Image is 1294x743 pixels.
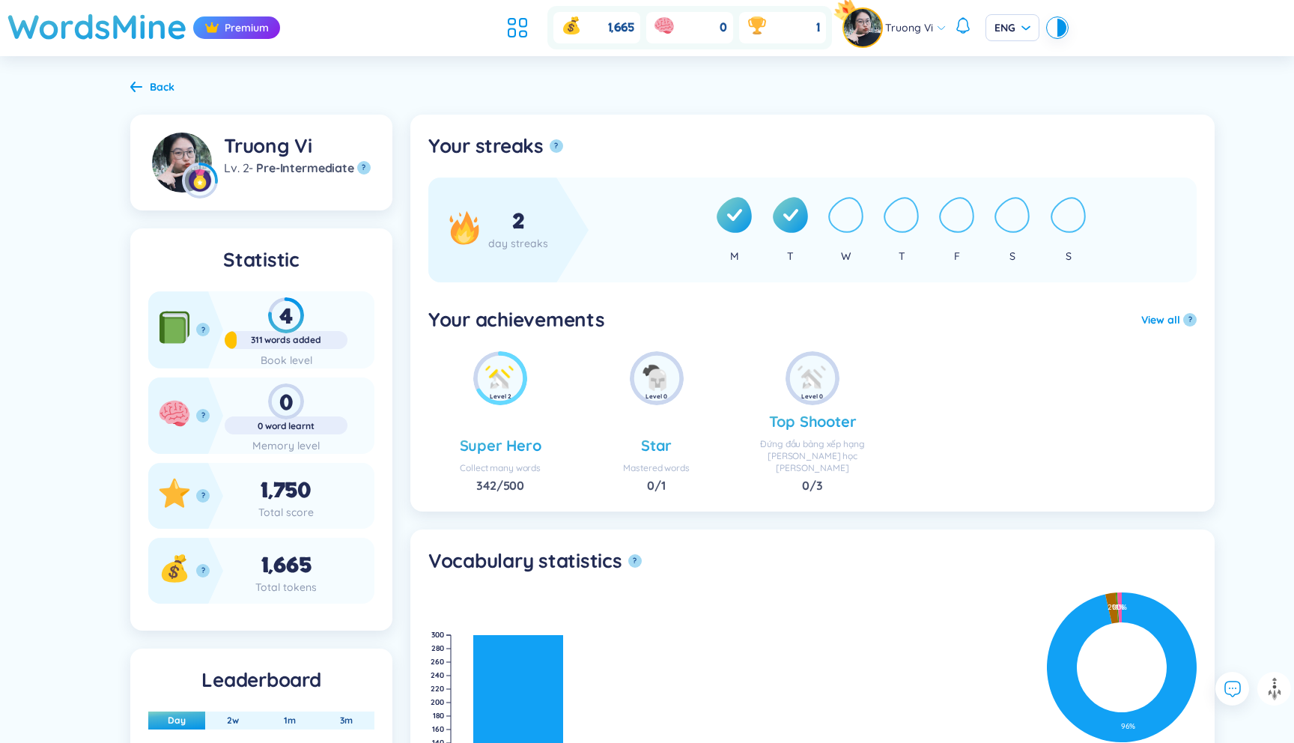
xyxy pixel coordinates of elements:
button: ? [196,489,210,503]
div: Star [623,435,689,456]
img: achie_new_word.png [790,356,835,401]
div: / 500 [460,477,541,494]
img: achie_mastered_word.png [634,356,679,401]
div: S [1009,248,1015,264]
button: 1m [272,712,308,730]
div: Level 2 [490,392,511,401]
button: ? [628,554,642,568]
span: 1,665 [261,551,312,580]
text: 260 [431,657,444,667]
h5: Your streaks [428,133,544,160]
span: 0 [720,19,727,36]
img: to top [1263,677,1287,701]
a: avatarpro [844,9,885,46]
img: achie_new_word.png [478,356,523,401]
span: 1,750 [261,476,312,505]
div: Super Hero [460,435,541,456]
div: day streaks [488,235,548,252]
div: 0 [225,383,347,419]
text: 96 % [1121,721,1135,731]
h5: Vocabulary statistics [428,548,622,574]
div: Level 0 [801,392,823,401]
button: ? [550,139,563,153]
h5: Leaderboard [148,667,374,694]
span: 1,665 [608,19,634,36]
span: 342 [476,478,496,493]
div: Collect many words [460,462,541,474]
button: ? [196,409,210,422]
text: 280 [431,643,444,653]
div: Truong Vi [224,133,371,160]
text: 0 % [1112,602,1123,612]
img: avatar [844,9,881,46]
div: Đứng đầu bảng xếp hạng [PERSON_NAME] học [PERSON_NAME] [741,438,884,474]
span: Truong Vi [885,19,933,36]
span: 0 [802,478,809,493]
button: 3m [328,712,365,730]
div: / 3 [741,477,884,494]
div: Total score [225,504,347,521]
button: ? [1183,313,1197,327]
text: 1 % [1116,602,1125,612]
button: View all [1141,312,1180,328]
div: / 1 [623,477,689,494]
button: ? [357,161,371,175]
div: 311 words added [225,334,347,346]
button: ? [196,564,210,577]
div: 4 [225,297,347,333]
h5: Your achievements [428,306,605,333]
div: Level 0 [646,392,667,401]
div: W [841,248,851,264]
img: avatar [152,133,212,192]
div: Back [150,79,174,95]
div: Total tokens [225,579,347,595]
img: crown icon [204,20,219,35]
text: 240 [431,670,444,680]
span: Pre-Intermediate [256,160,353,176]
div: F [954,248,960,264]
text: 160 [432,724,444,734]
h5: Statistic [148,246,374,273]
div: Book level [225,352,347,369]
span: ENG [994,20,1030,35]
div: S [1066,248,1072,264]
text: 2 % [1108,603,1118,613]
span: 1 [816,19,820,36]
div: 2 - [224,160,371,176]
button: Day [156,712,198,730]
div: T [787,248,794,264]
text: 220 [431,684,444,694]
span: Lv. [224,160,240,176]
text: 200 [431,697,444,707]
div: Mastered words [623,462,689,474]
div: 0 word learnt [225,420,347,432]
div: Premium [193,16,280,39]
a: Back [130,82,174,95]
span: 0 [647,478,654,493]
text: 300 [431,630,444,640]
img: level [182,163,218,198]
text: 0 % [1117,602,1127,612]
text: 180 [433,711,444,721]
button: 2w [215,712,251,730]
div: T [899,248,905,264]
div: Top Shooter [741,411,884,432]
div: Memory level [225,437,347,454]
span: 2 [512,207,524,236]
button: ? [196,323,210,336]
div: M [730,248,739,264]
